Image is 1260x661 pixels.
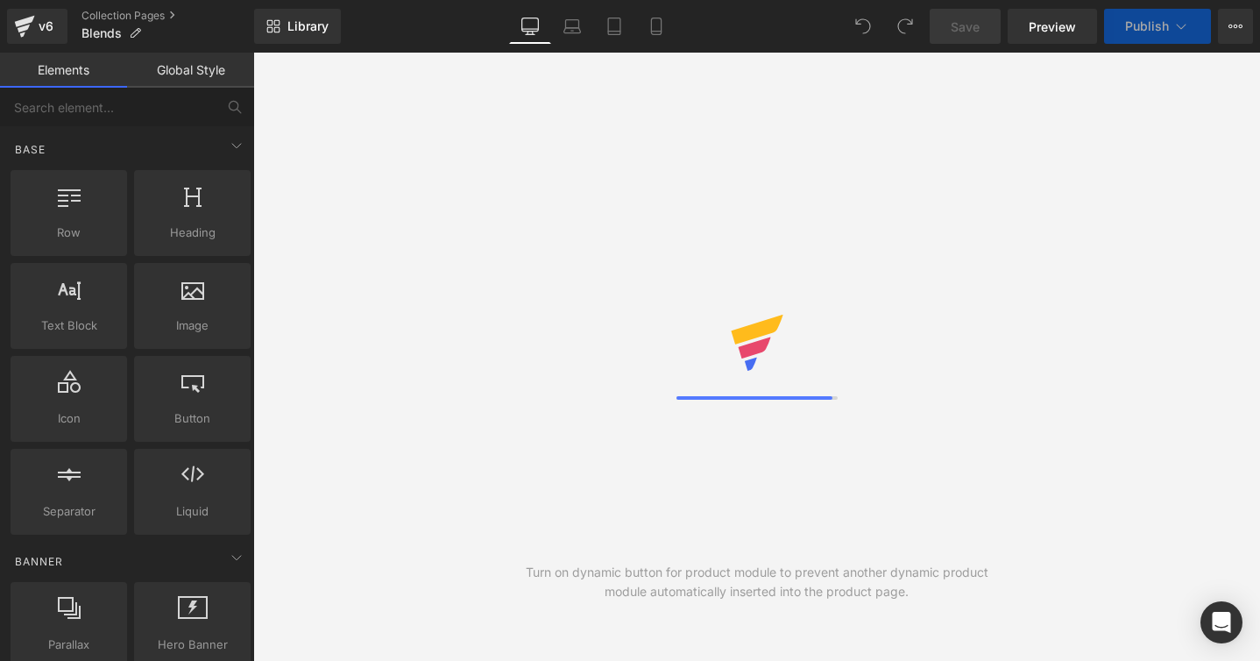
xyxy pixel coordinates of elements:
[1218,9,1253,44] button: More
[35,15,57,38] div: v6
[139,636,245,654] span: Hero Banner
[846,9,881,44] button: Undo
[81,26,122,40] span: Blends
[139,409,245,428] span: Button
[16,316,122,335] span: Text Block
[16,502,122,521] span: Separator
[1029,18,1076,36] span: Preview
[551,9,593,44] a: Laptop
[139,224,245,242] span: Heading
[127,53,254,88] a: Global Style
[509,9,551,44] a: Desktop
[593,9,635,44] a: Tablet
[1125,19,1169,33] span: Publish
[254,9,341,44] a: New Library
[16,636,122,654] span: Parallax
[1200,601,1242,643] div: Open Intercom Messenger
[951,18,980,36] span: Save
[16,224,122,242] span: Row
[1008,9,1097,44] a: Preview
[7,9,67,44] a: v6
[888,9,923,44] button: Redo
[139,502,245,521] span: Liquid
[13,553,65,570] span: Banner
[635,9,677,44] a: Mobile
[505,563,1009,601] div: Turn on dynamic button for product module to prevent another dynamic product module automatically...
[139,316,245,335] span: Image
[16,409,122,428] span: Icon
[1104,9,1211,44] button: Publish
[287,18,329,34] span: Library
[81,9,254,23] a: Collection Pages
[13,141,47,158] span: Base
